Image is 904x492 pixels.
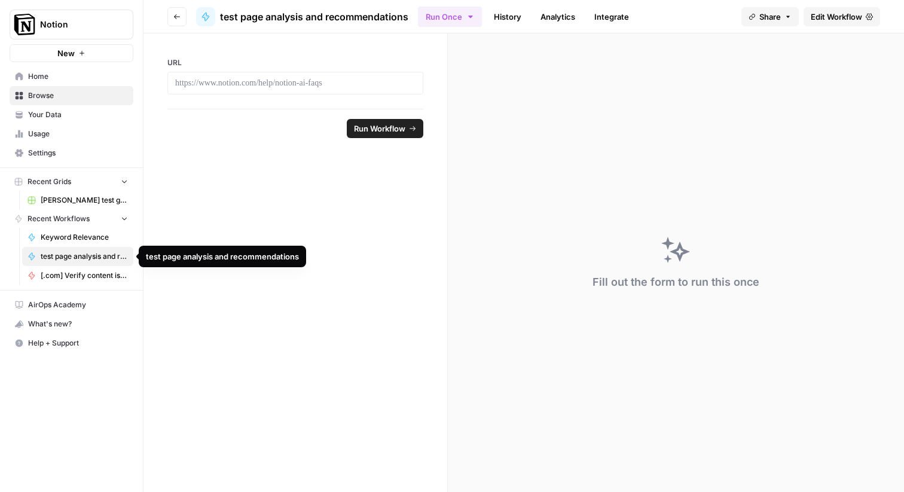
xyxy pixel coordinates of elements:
span: [PERSON_NAME] test grid [41,195,128,206]
button: Share [741,7,799,26]
span: test page analysis and recommendations [220,10,408,24]
span: Help + Support [28,338,128,349]
a: Analytics [533,7,582,26]
a: Integrate [587,7,636,26]
div: Fill out the form to run this once [593,274,759,291]
span: [.com] Verify content is discoverable / indexed [41,270,128,281]
a: Your Data [10,105,133,124]
span: Edit Workflow [811,11,862,23]
span: Recent Grids [28,176,71,187]
a: Edit Workflow [804,7,880,26]
span: Usage [28,129,128,139]
a: History [487,7,529,26]
button: What's new? [10,314,133,334]
a: test page analysis and recommendations [196,7,408,26]
button: Run Once [418,7,482,27]
span: Recent Workflows [28,213,90,224]
a: Settings [10,143,133,163]
button: Run Workflow [347,119,423,138]
a: AirOps Academy [10,295,133,314]
span: Settings [28,148,128,158]
img: Notion Logo [14,14,35,35]
a: Usage [10,124,133,143]
label: URL [167,57,423,68]
a: test page analysis and recommendations [22,247,133,266]
button: Recent Workflows [10,210,133,228]
span: Keyword Relevance [41,232,128,243]
button: Workspace: Notion [10,10,133,39]
button: Recent Grids [10,173,133,191]
span: Your Data [28,109,128,120]
a: Keyword Relevance [22,228,133,247]
span: Notion [40,19,112,30]
span: Run Workflow [354,123,405,135]
span: Home [28,71,128,82]
a: Home [10,67,133,86]
span: New [57,47,75,59]
a: Browse [10,86,133,105]
a: [PERSON_NAME] test grid [22,191,133,210]
button: New [10,44,133,62]
span: test page analysis and recommendations [41,251,128,262]
span: Browse [28,90,128,101]
a: [.com] Verify content is discoverable / indexed [22,266,133,285]
button: Help + Support [10,334,133,353]
div: What's new? [10,315,133,333]
span: Share [759,11,781,23]
span: AirOps Academy [28,300,128,310]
